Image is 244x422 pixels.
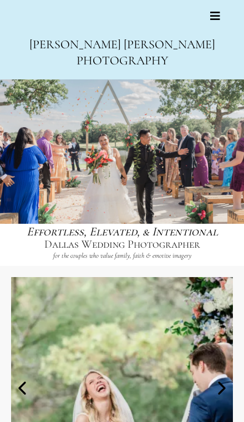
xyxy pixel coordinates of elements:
[124,37,215,52] span: [PERSON_NAME]
[27,224,218,239] span: Effortless, Elevated, & Intentional
[44,237,200,252] h2: Dallas Wedding Photographer
[77,53,168,68] span: PHOTOGRAPHY
[29,37,121,52] span: [PERSON_NAME]
[53,252,191,259] em: for the couples who value family, faith & emotive imagery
